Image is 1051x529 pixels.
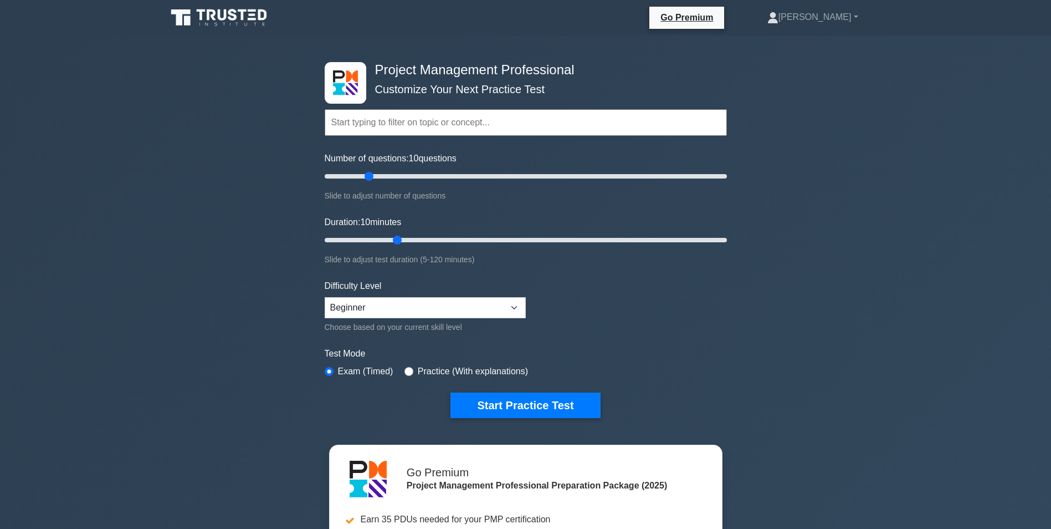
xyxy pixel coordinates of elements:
[409,154,419,163] span: 10
[325,109,727,136] input: Start typing to filter on topic or concept...
[360,217,370,227] span: 10
[325,216,402,229] label: Duration: minutes
[450,393,600,418] button: Start Practice Test
[325,321,526,334] div: Choose based on your current skill level
[325,152,457,165] label: Number of questions: questions
[325,189,727,202] div: Slide to adjust number of questions
[741,6,885,28] a: [PERSON_NAME]
[325,279,382,293] label: Difficulty Level
[325,347,727,360] label: Test Mode
[371,62,673,78] h4: Project Management Professional
[418,365,528,378] label: Practice (With explanations)
[338,365,393,378] label: Exam (Timed)
[654,11,720,24] a: Go Premium
[325,253,727,266] div: Slide to adjust test duration (5-120 minutes)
